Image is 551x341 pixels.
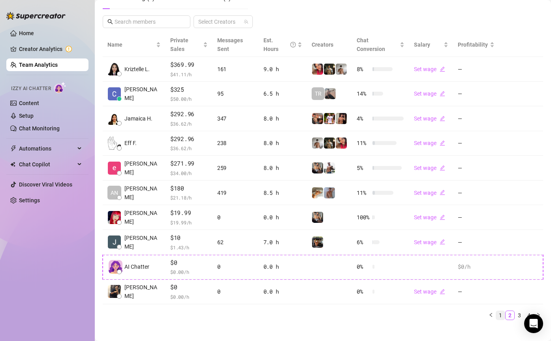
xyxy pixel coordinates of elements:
span: TR [315,89,322,98]
td: — [453,131,499,156]
img: Joey [324,187,335,198]
span: $ 0.00 /h [170,268,208,276]
div: 238 [217,139,254,147]
div: 9.0 h [263,65,303,73]
div: 6.5 h [263,89,303,98]
a: Set wageedit [414,140,445,146]
span: Profitability [458,41,488,48]
img: aussieboy_j [336,64,347,75]
span: [PERSON_NAME] [124,234,161,251]
div: 8.0 h [263,114,303,123]
span: AN [111,188,118,197]
li: 2 [505,311,515,320]
span: 6 % [357,238,369,247]
img: AI Chatter [54,82,66,93]
td: — [453,57,499,82]
button: left [486,311,496,320]
span: Automations [19,142,75,155]
div: $0 /h [458,262,494,271]
li: Previous Page [486,311,496,320]
span: Messages Sent [217,37,243,52]
span: edit [440,140,445,146]
span: Kriztelle L. [124,65,150,73]
div: 8.0 h [263,164,303,172]
a: Home [19,30,34,36]
img: Tony [324,64,335,75]
span: $369.99 [170,60,208,70]
div: 0.0 h [263,262,303,271]
a: Set wageedit [414,165,445,171]
img: Mary Jane Moren… [108,211,121,224]
img: aussieboy_j [312,138,323,149]
span: edit [440,190,445,195]
img: Sean Carino [108,285,121,298]
span: edit [440,239,445,245]
span: Name [107,40,154,49]
span: edit [440,165,445,171]
a: Chat Monitoring [19,125,60,132]
td: — [453,230,499,255]
span: $180 [170,184,208,193]
span: [PERSON_NAME] [124,209,161,226]
span: $ 50.00 /h [170,95,208,103]
img: Jeffery Bamba [108,235,121,249]
td: — [453,205,499,230]
span: 8 % [357,65,369,73]
span: edit [440,215,445,220]
a: Creator Analytics exclamation-circle [19,43,82,55]
img: Enrique S. [108,162,121,175]
div: Est. Hours [263,36,296,53]
span: right [536,313,541,317]
div: 8.0 h [263,139,303,147]
div: 0 [217,213,254,222]
a: Set wageedit [414,66,445,72]
a: Settings [19,197,40,203]
div: 62 [217,238,254,247]
span: [PERSON_NAME] [124,85,161,102]
div: 419 [217,188,254,197]
span: $ 36.62 /h [170,144,208,152]
button: right [534,311,543,320]
a: Set wageedit [414,90,445,97]
li: Next Page [534,311,543,320]
img: Vanessa [312,64,323,75]
span: Private Sales [170,37,188,52]
a: 2 [506,311,514,320]
img: Vanessa [336,138,347,149]
a: Discover Viral Videos [19,181,72,188]
div: 7.0 h [263,238,303,247]
span: edit [440,289,445,294]
span: Chat Copilot [19,158,75,171]
a: 3 [515,311,524,320]
span: team [244,19,248,24]
img: LC [325,88,336,99]
img: Hector [324,113,335,124]
span: Jamaica H. [124,114,152,123]
span: question-circle [290,36,296,53]
span: $ 0.00 /h [170,293,208,301]
span: $ 34.00 /h [170,169,208,177]
span: $292.96 [170,109,208,119]
span: left [489,313,493,317]
span: AI Chatter [124,262,149,271]
span: 0 % [357,287,369,296]
span: thunderbolt [10,145,17,152]
img: Chat Copilot [10,162,15,167]
div: 161 [217,65,254,73]
img: Charmaine Javil… [108,87,121,100]
span: $ 19.99 /h [170,219,208,226]
span: edit [440,66,445,72]
div: 347 [217,114,254,123]
th: Name [103,33,165,57]
div: 0 [217,287,254,296]
a: 1 [496,311,505,320]
a: Set wageedit [414,239,445,245]
span: [PERSON_NAME] [124,159,161,177]
div: Open Intercom Messenger [524,314,543,333]
span: 100 % [357,213,369,222]
img: Zach [336,113,347,124]
td: — [453,156,499,181]
span: $ 1.43 /h [170,243,208,251]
